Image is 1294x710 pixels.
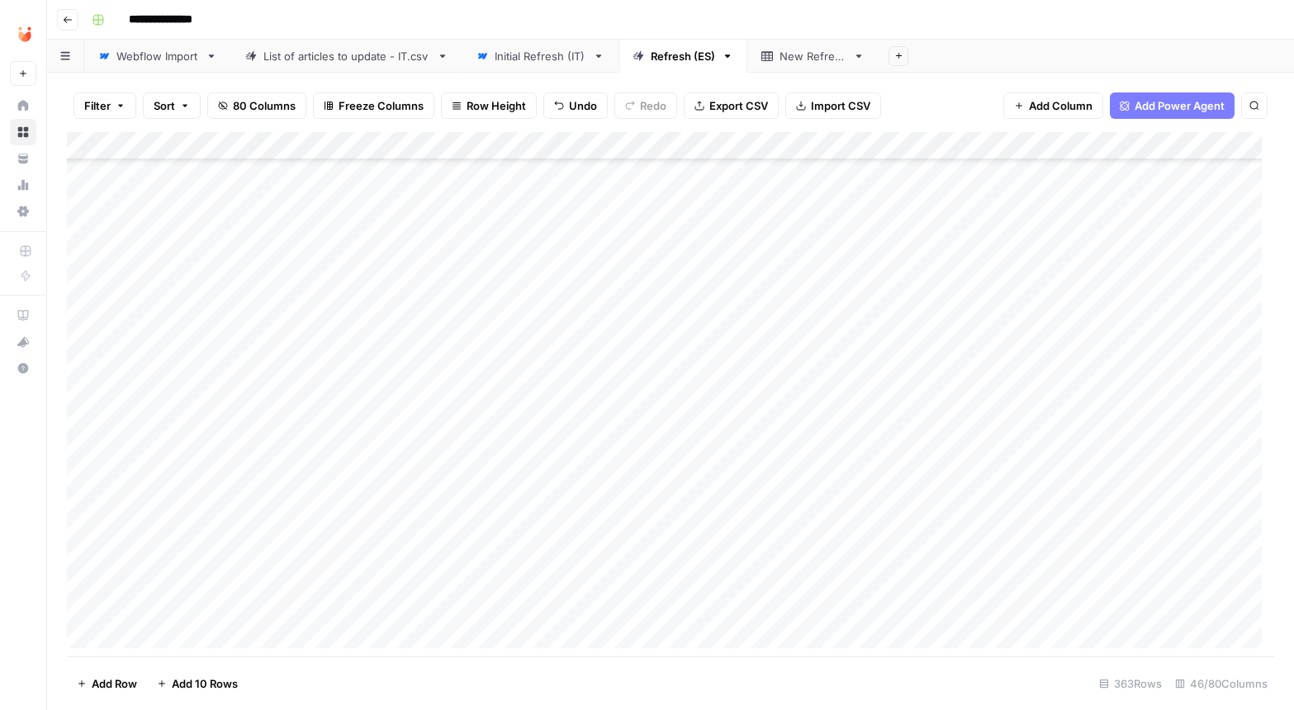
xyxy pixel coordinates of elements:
span: Add 10 Rows [172,675,238,692]
button: Filter [73,92,136,119]
div: Webflow Import [116,48,199,64]
span: Row Height [467,97,526,114]
img: Unobravo Logo [10,19,40,49]
button: Redo [614,92,677,119]
span: Add Power Agent [1135,97,1225,114]
button: Sort [143,92,201,119]
a: Browse [10,119,36,145]
div: New Refresh [780,48,846,64]
div: 46/80 Columns [1168,670,1274,697]
div: Refresh (ES) [651,48,715,64]
span: Add Row [92,675,137,692]
button: 80 Columns [207,92,306,119]
span: Add Column [1029,97,1093,114]
button: Import CSV [785,92,881,119]
button: Undo [543,92,608,119]
a: Initial Refresh (IT) [462,40,619,73]
a: Usage [10,172,36,198]
span: Redo [640,97,666,114]
div: Initial Refresh (IT) [495,48,586,64]
div: 363 Rows [1093,670,1168,697]
div: What's new? [11,329,36,354]
button: Workspace: Unobravo [10,13,36,54]
a: Home [10,92,36,119]
button: Add Row [67,670,147,697]
a: Settings [10,198,36,225]
button: Help + Support [10,355,36,381]
a: Webflow Import [84,40,231,73]
button: Freeze Columns [313,92,434,119]
a: Your Data [10,145,36,172]
span: Export CSV [709,97,768,114]
span: Undo [569,97,597,114]
span: Import CSV [811,97,870,114]
button: Add Power Agent [1110,92,1235,119]
button: Add Column [1003,92,1103,119]
span: 80 Columns [233,97,296,114]
span: Freeze Columns [339,97,424,114]
button: What's new? [10,329,36,355]
button: Export CSV [684,92,779,119]
span: Filter [84,97,111,114]
a: Refresh (ES) [619,40,747,73]
button: Add 10 Rows [147,670,248,697]
a: AirOps Academy [10,302,36,329]
div: List of articles to update - IT.csv [263,48,430,64]
a: New Refresh [747,40,879,73]
span: Sort [154,97,175,114]
a: List of articles to update - IT.csv [231,40,462,73]
button: Row Height [441,92,537,119]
